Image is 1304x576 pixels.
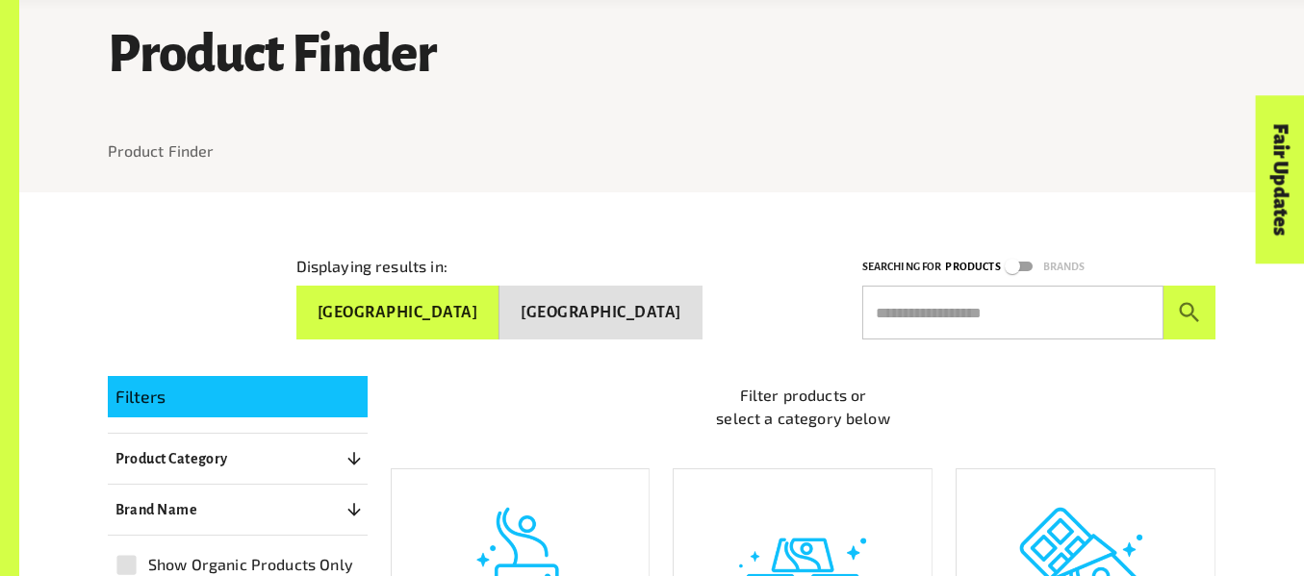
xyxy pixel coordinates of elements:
[391,384,1216,430] p: Filter products or select a category below
[296,286,500,339] button: [GEOGRAPHIC_DATA]
[108,492,368,527] button: Brand Name
[296,255,447,278] p: Displaying results in:
[499,286,703,339] button: [GEOGRAPHIC_DATA]
[115,447,228,470] p: Product Category
[108,139,1216,163] nav: breadcrumb
[115,384,360,409] p: Filters
[862,258,942,276] p: Searching for
[945,258,1000,276] p: Products
[148,553,353,576] span: Show Organic Products Only
[1043,258,1086,276] p: Brands
[115,498,198,521] p: Brand Name
[108,441,368,476] button: Product Category
[108,141,215,160] a: Product Finder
